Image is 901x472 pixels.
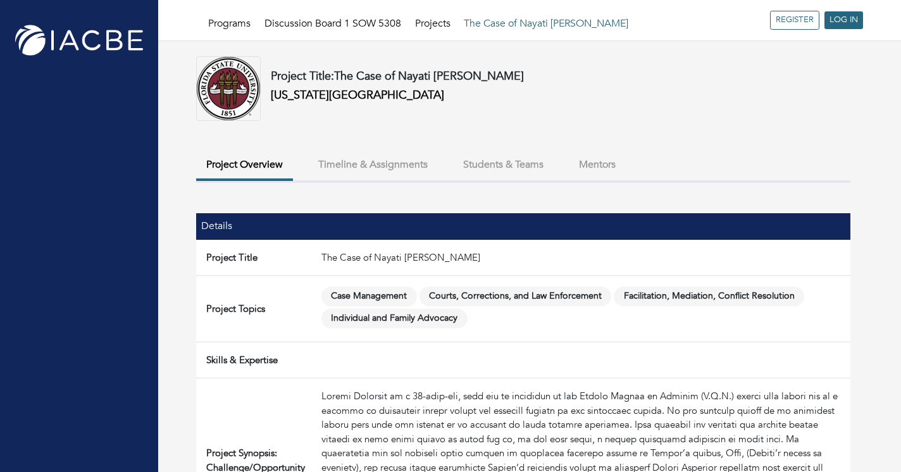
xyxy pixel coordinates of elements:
[453,151,554,178] button: Students & Teams
[196,213,316,239] th: Details
[321,309,468,328] span: Individual and Family Advocacy
[569,151,626,178] button: Mentors
[614,287,804,306] span: Facilitation, Mediation, Conflict Resolution
[321,287,417,306] span: Case Management
[264,16,401,30] a: Discussion Board 1 SOW 5308
[196,239,316,276] td: Project Title
[13,22,146,58] img: IACBE_logo.png
[271,87,444,103] a: [US_STATE][GEOGRAPHIC_DATA]
[196,56,261,121] img: FSU-Seal.png
[824,11,863,29] a: LOG IN
[334,68,524,84] span: The Case of Nayati [PERSON_NAME]
[196,151,293,181] button: Project Overview
[196,276,316,342] td: Project Topics
[308,151,438,178] button: Timeline & Assignments
[770,11,819,30] a: REGISTER
[271,70,524,84] h4: Project Title:
[464,16,628,30] span: The Case of Nayati [PERSON_NAME]
[419,287,612,306] span: Courts, Corrections, and Law Enforcement
[316,239,850,276] td: The Case of Nayati [PERSON_NAME]
[415,16,450,30] a: Projects
[196,342,316,378] td: Skills & Expertise
[208,16,251,30] a: Programs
